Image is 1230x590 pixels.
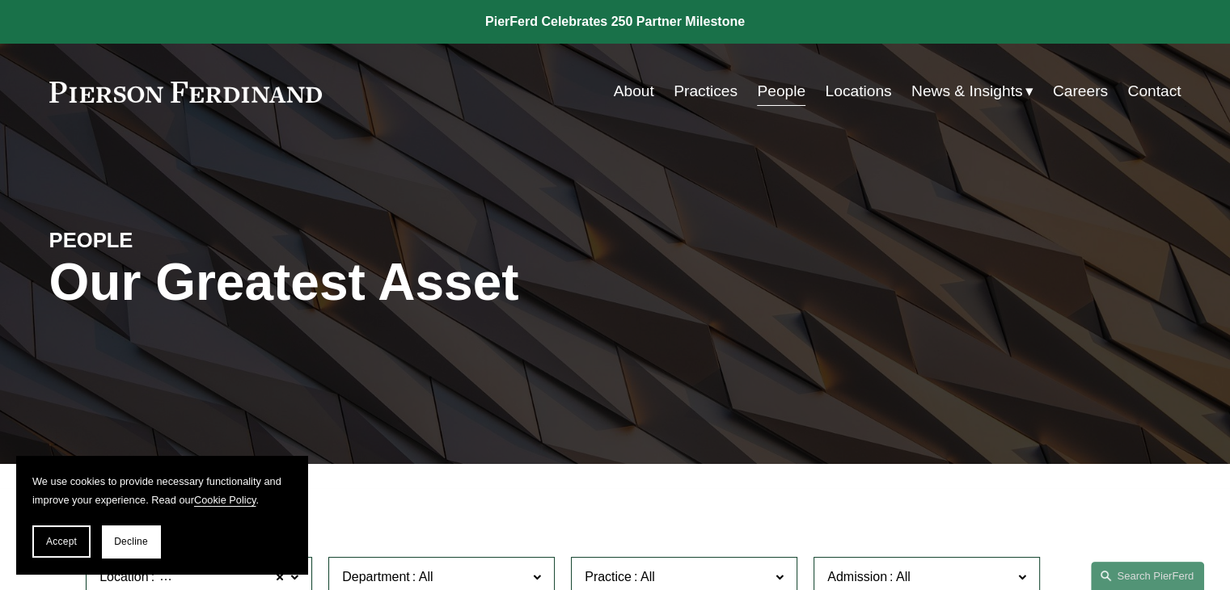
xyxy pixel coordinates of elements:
h4: PEOPLE [49,227,332,253]
a: About [614,76,654,107]
span: Practice [585,570,632,584]
a: Locations [825,76,891,107]
p: We use cookies to provide necessary functionality and improve your experience. Read our . [32,472,291,509]
span: Department [342,570,410,584]
span: Admission [827,570,887,584]
a: Practices [674,76,738,107]
span: Location [99,570,149,584]
a: Careers [1053,76,1108,107]
span: Accept [46,536,77,547]
button: Decline [102,525,160,558]
h1: Our Greatest Asset [49,253,804,312]
a: Search this site [1091,562,1204,590]
a: Cookie Policy [194,494,256,506]
a: folder dropdown [911,76,1033,107]
button: Accept [32,525,91,558]
span: Decline [114,536,148,547]
a: People [757,76,805,107]
a: Contact [1127,76,1181,107]
span: News & Insights [911,78,1023,106]
span: [GEOGRAPHIC_DATA] [157,567,292,588]
section: Cookie banner [16,456,307,574]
